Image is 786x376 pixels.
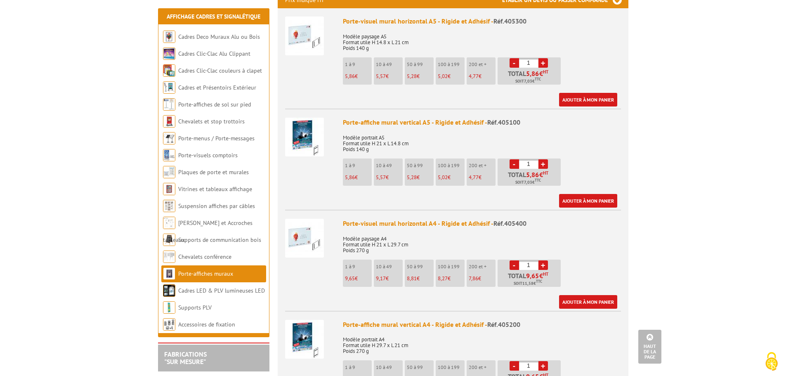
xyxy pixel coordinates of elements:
[438,364,465,370] p: 100 à 199
[469,73,496,79] p: €
[376,276,403,281] p: €
[345,61,372,67] p: 1 à 9
[163,267,175,280] img: Porte-affiches muraux
[538,159,548,169] a: +
[493,17,526,25] span: Réf.405300
[539,272,543,279] span: €
[535,178,541,182] sup: TTC
[163,64,175,77] img: Cadres Clic-Clac couleurs à clapet
[526,70,539,77] span: 5,86
[163,115,175,128] img: Chevalets et stop trottoirs
[376,175,403,180] p: €
[543,271,548,277] sup: HT
[510,361,519,371] a: -
[163,132,175,144] img: Porte-menus / Porte-messages
[178,202,255,210] a: Suspension affiches par câbles
[345,73,355,80] span: 5,86
[163,284,175,297] img: Cadres LED & PLV lumineuses LED
[178,151,238,159] a: Porte-visuels comptoirs
[515,78,541,85] span: Soit €
[345,264,372,270] p: 1 à 9
[163,81,175,94] img: Cadres et Présentoirs Extérieur
[559,93,617,106] a: Ajouter à mon panier
[543,170,548,176] sup: HT
[559,295,617,309] a: Ajouter à mon panier
[285,219,324,258] img: Porte-visuel mural horizontal A4 - Rigide et Adhésif
[285,118,324,156] img: Porte-affiche mural vertical A5 - Rigide et Adhésif
[343,118,621,127] div: Porte-affiche mural vertical A5 - Rigide et Adhésif -
[178,321,235,328] a: Accessoires de fixation
[438,73,465,79] p: €
[493,219,526,227] span: Réf.405400
[178,84,256,91] a: Cadres et Présentoirs Extérieur
[345,175,372,180] p: €
[345,174,355,181] span: 5,86
[178,118,245,125] a: Chevalets et stop trottoirs
[469,175,496,180] p: €
[178,168,249,176] a: Plaques de porte et murales
[343,28,621,51] p: Modèle paysage A5 Format utile H 14.8 x L 21 cm Poids 140 g
[407,163,434,168] p: 50 à 99
[510,58,519,68] a: -
[438,61,465,67] p: 100 à 199
[178,270,233,277] a: Porte-affiches muraux
[407,174,417,181] span: 5,28
[376,163,403,168] p: 10 à 49
[469,73,479,80] span: 4,77
[345,163,372,168] p: 1 à 9
[376,73,403,79] p: €
[407,73,417,80] span: 5,28
[438,175,465,180] p: €
[407,276,434,281] p: €
[526,272,539,279] span: 9,65
[178,253,231,260] a: Chevalets conférence
[178,101,251,108] a: Porte-affiches de sol sur pied
[376,275,386,282] span: 9,17
[438,276,465,281] p: €
[343,129,621,152] p: Modèle portrait A5 Format utile H 21 x L 14.8 cm Poids 140 g
[163,200,175,212] img: Suspension affiches par câbles
[538,260,548,270] a: +
[178,236,261,244] a: Supports de communication bois
[510,260,519,270] a: -
[538,361,548,371] a: +
[163,251,175,263] img: Chevalets conférence
[178,33,260,40] a: Cadres Deco Muraux Alu ou Bois
[178,185,252,193] a: Vitrines et tableaux affichage
[178,304,212,311] a: Supports PLV
[539,171,543,178] span: €
[285,320,324,359] img: Porte-affiche mural vertical A4 - Rigide et Adhésif
[167,13,260,20] a: Affichage Cadres et Signalétique
[343,331,621,354] p: Modèle portrait A4 Format utile H 29.7 x L 21 cm Poids 270 g
[500,70,561,85] p: Total
[469,275,478,282] span: 7,86
[407,364,434,370] p: 50 à 99
[163,318,175,331] img: Accessoires de fixation
[539,70,543,77] span: €
[163,183,175,195] img: Vitrines et tableaux affichage
[526,171,539,178] span: 5,86
[407,175,434,180] p: €
[343,230,621,253] p: Modèle paysage A4 Format utile H 21 x L 29.7 cm Poids 270 g
[469,163,496,168] p: 200 et +
[438,174,448,181] span: 5,02
[559,194,617,208] a: Ajouter à mon panier
[535,77,541,81] sup: TTC
[543,69,548,75] sup: HT
[376,174,386,181] span: 5,57
[538,58,548,68] a: +
[469,174,479,181] span: 4,77
[345,276,372,281] p: €
[343,17,621,26] div: Porte-visuel mural horizontal A5 - Rigide et Adhésif -
[407,61,434,67] p: 50 à 99
[178,287,265,294] a: Cadres LED & PLV lumineuses LED
[163,217,175,229] img: Cimaises et Accroches tableaux
[163,219,253,244] a: [PERSON_NAME] et Accroches tableaux
[163,301,175,314] img: Supports PLV
[469,364,496,370] p: 200 et +
[536,279,542,284] sup: TTC
[178,50,250,57] a: Cadres Clic-Clac Alu Clippant
[514,280,542,287] span: Soit €
[285,17,324,55] img: Porte-visuel mural horizontal A5 - Rigide et Adhésif
[522,280,533,287] span: 11,58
